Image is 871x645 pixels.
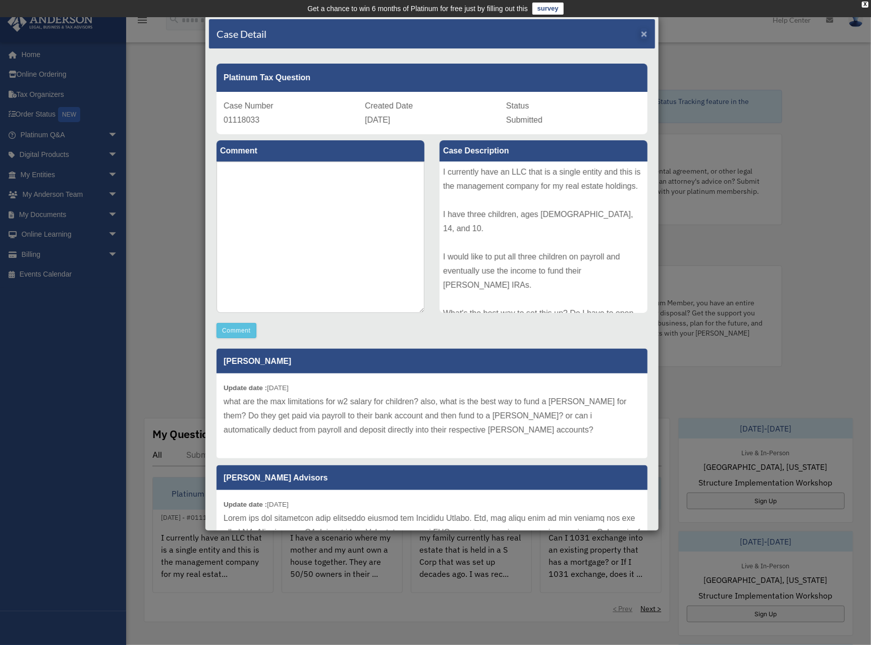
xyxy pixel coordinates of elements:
div: I currently have an LLC that is a single entity and this is the management company for my real es... [440,162,647,313]
span: Status [506,101,529,110]
span: 01118033 [224,116,259,124]
a: survey [532,3,564,15]
p: [PERSON_NAME] [216,349,647,373]
span: [DATE] [365,116,390,124]
span: Case Number [224,101,274,110]
div: close [862,2,868,8]
small: [DATE] [224,501,289,508]
small: [DATE] [224,384,289,392]
div: Platinum Tax Question [216,64,647,92]
label: Case Description [440,140,647,162]
div: Get a chance to win 6 months of Platinum for free just by filling out this [307,3,528,15]
span: × [641,28,647,39]
p: [PERSON_NAME] Advisors [216,465,647,490]
p: what are the max limitations for w2 salary for children? also, what is the best way to fund a [PE... [224,395,640,437]
label: Comment [216,140,424,162]
button: Comment [216,323,256,338]
button: Close [641,28,647,39]
b: Update date : [224,384,267,392]
span: Created Date [365,101,413,110]
b: Update date : [224,501,267,508]
h4: Case Detail [216,27,266,41]
span: Submitted [506,116,542,124]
